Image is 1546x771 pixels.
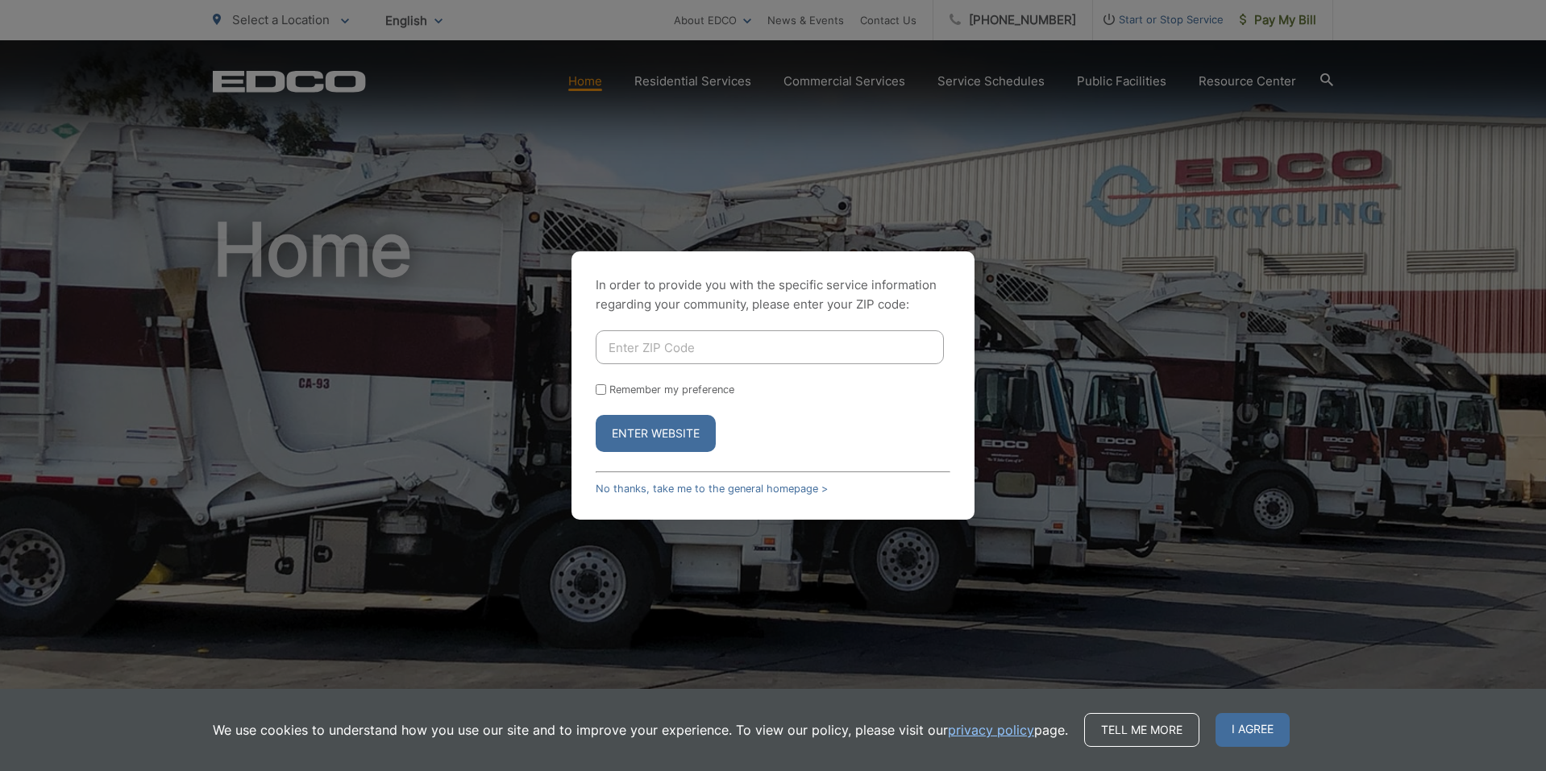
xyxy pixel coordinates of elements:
[948,720,1034,740] a: privacy policy
[596,483,828,495] a: No thanks, take me to the general homepage >
[596,330,944,364] input: Enter ZIP Code
[1084,713,1199,747] a: Tell me more
[609,383,734,396] label: Remember my preference
[213,720,1068,740] p: We use cookies to understand how you use our site and to improve your experience. To view our pol...
[596,276,950,314] p: In order to provide you with the specific service information regarding your community, please en...
[1216,713,1290,747] span: I agree
[596,415,716,452] button: Enter Website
